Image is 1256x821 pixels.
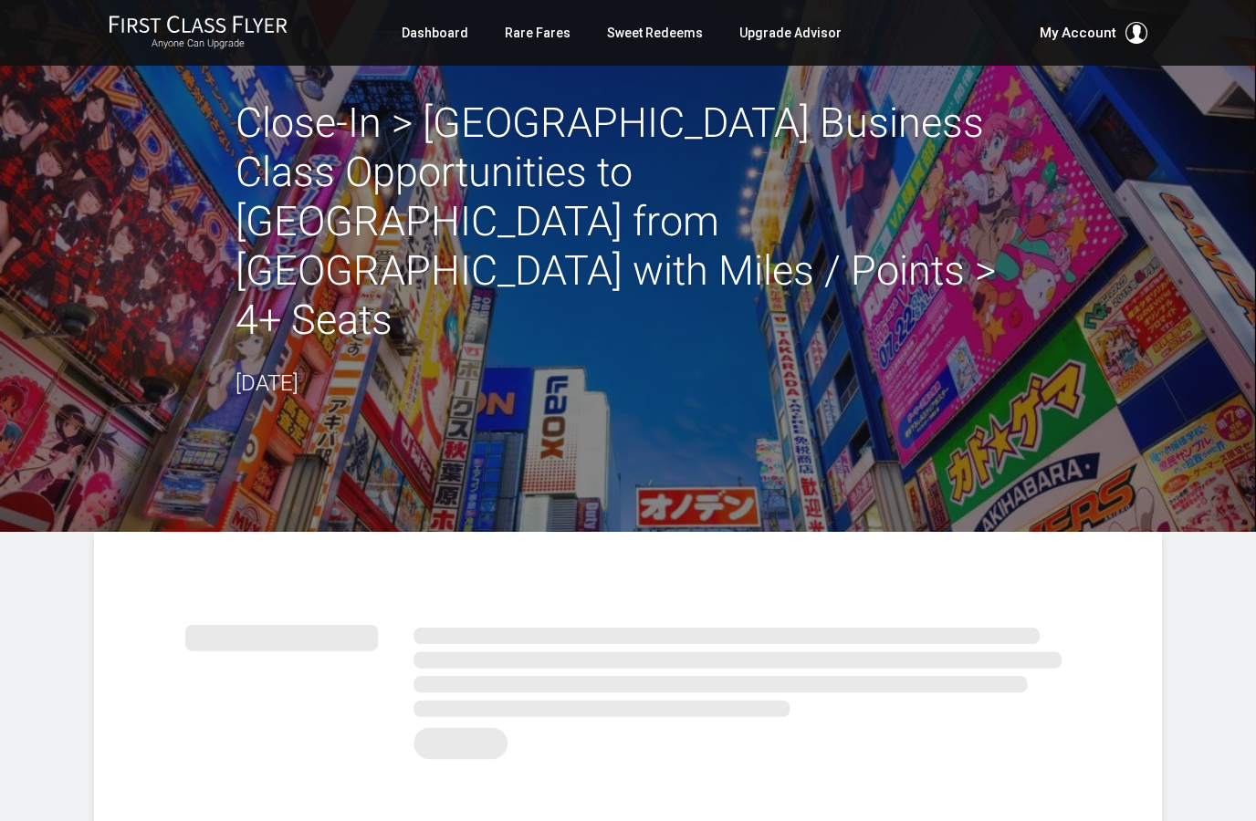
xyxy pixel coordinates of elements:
[235,99,1020,345] h2: Close-In > [GEOGRAPHIC_DATA] Business Class Opportunities to [GEOGRAPHIC_DATA] from [GEOGRAPHIC_D...
[607,16,703,49] a: Sweet Redeems
[402,16,468,49] a: Dashboard
[1040,22,1147,44] button: My Account
[739,16,842,49] a: Upgrade Advisor
[1040,22,1116,44] span: My Account
[109,37,288,50] small: Anyone Can Upgrade
[109,15,288,34] img: First Class Flyer
[235,370,298,396] time: [DATE]
[505,16,570,49] a: Rare Fares
[185,605,1071,770] img: summary.svg
[109,15,288,51] a: First Class FlyerAnyone Can Upgrade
